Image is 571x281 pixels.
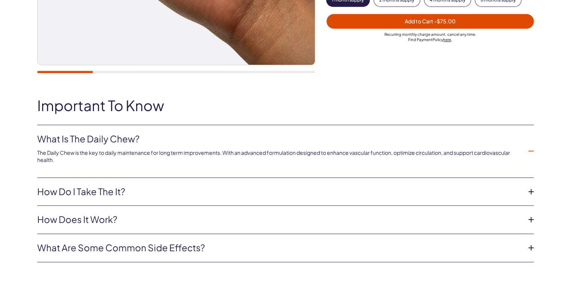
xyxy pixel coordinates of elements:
button: Add to Cart -$75.00 [327,14,534,29]
h2: Important To Know [37,98,534,113]
a: here [443,37,451,42]
span: Find Payment [408,37,433,42]
a: How Does it Work? [37,213,522,226]
span: Add to Cart [405,18,456,24]
span: - $75.00 [434,18,456,24]
div: Recurring monthly charge amount , cancel any time. Policy . [327,32,534,42]
a: What Is The Daily Chew? [37,133,522,145]
a: What are some common side effects? [37,241,522,254]
a: How do i take the it? [37,185,522,198]
p: The Daily Chew is the key to daily maintenance for long term improvements. With an advanced formu... [37,149,522,164]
